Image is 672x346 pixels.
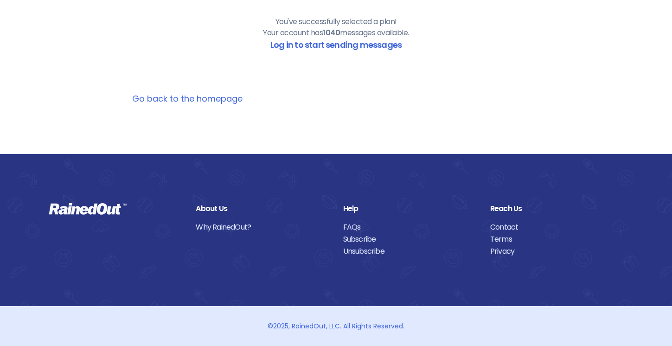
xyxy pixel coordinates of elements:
a: Log in to start sending messages [270,39,402,51]
a: Subscribe [343,233,476,245]
div: Reach Us [490,203,623,215]
p: Your account has messages available. [263,27,409,38]
a: Privacy [490,245,623,257]
p: You've successfully selected a plan! [275,16,397,27]
div: About Us [196,203,329,215]
a: FAQs [343,221,476,233]
a: Go back to the homepage [132,93,243,104]
a: Unsubscribe [343,245,476,257]
div: Help [343,203,476,215]
a: Terms [490,233,623,245]
a: Why RainedOut? [196,221,329,233]
a: Contact [490,221,623,233]
b: 1040 [323,27,340,38]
